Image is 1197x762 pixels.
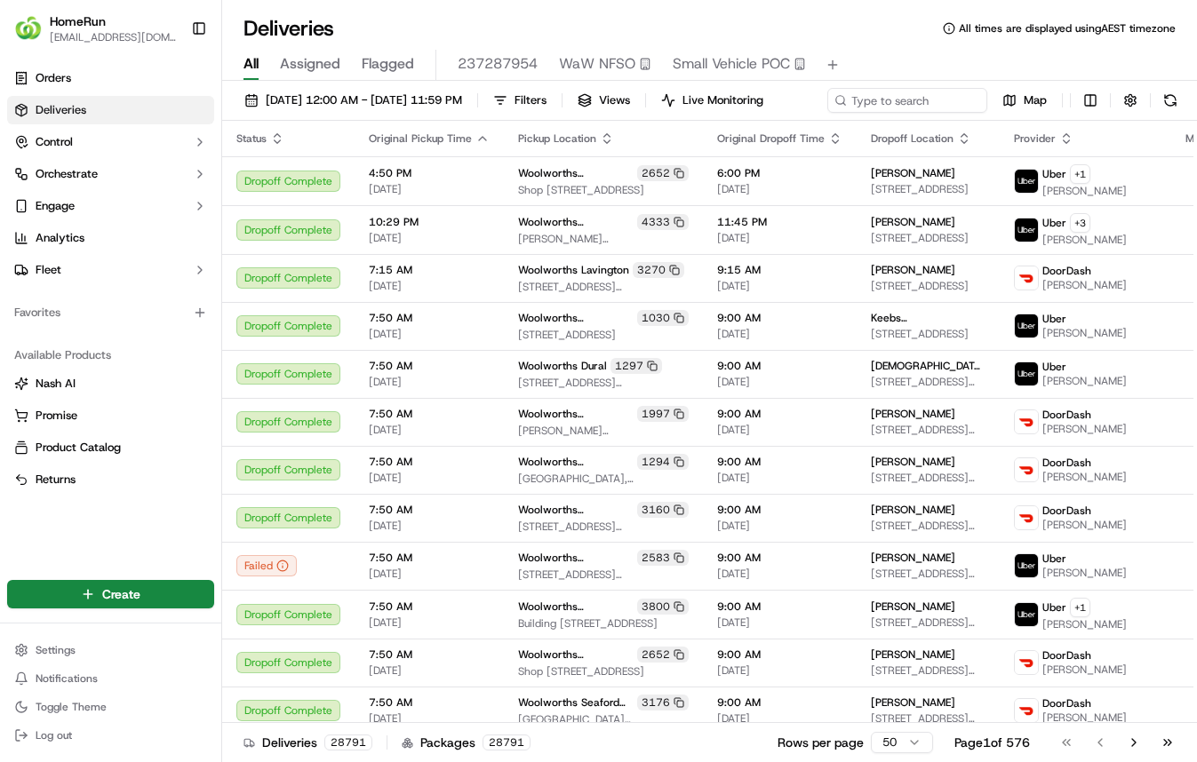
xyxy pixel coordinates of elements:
span: [STREET_ADDRESS] [871,327,986,341]
span: [STREET_ADDRESS][PERSON_NAME] [518,376,689,390]
span: [DATE] [369,711,490,726]
div: 2652 [637,165,689,181]
span: DoorDash [1042,504,1091,518]
span: Live Monitoring [682,92,763,108]
input: Type to search [827,88,987,113]
span: [STREET_ADDRESS][PERSON_NAME] [871,615,986,630]
span: Original Dropoff Time [717,131,825,146]
span: [DATE] [717,471,842,485]
a: Deliveries [7,96,214,124]
a: Promise [14,408,207,424]
img: doordash_logo_v2.png [1015,266,1038,290]
p: Rows per page [778,734,864,751]
span: Keebs [PERSON_NAME] [871,311,986,325]
span: Pickup Location [518,131,596,146]
span: [DATE] [717,519,842,533]
span: Woolworths [GEOGRAPHIC_DATA] [518,647,634,662]
img: uber-new-logo.jpeg [1015,603,1038,626]
div: Failed [236,555,297,576]
span: 9:00 AM [717,695,842,710]
div: Available Products [7,341,214,369]
span: Views [599,92,630,108]
span: Flagged [362,53,414,75]
span: [STREET_ADDRESS][PERSON_NAME][PERSON_NAME] [871,711,986,726]
span: [PERSON_NAME] [1042,184,1127,198]
button: +1 [1070,598,1090,617]
span: [STREET_ADDRESS] [871,279,986,293]
button: Orchestrate [7,160,214,188]
span: Woolworths Dural [518,359,607,373]
span: Uber [1042,552,1066,566]
button: Product Catalog [7,433,214,462]
span: Building [STREET_ADDRESS] [518,616,689,631]
span: [PERSON_NAME][GEOGRAPHIC_DATA][STREET_ADDRESS][PERSON_NAME][GEOGRAPHIC_DATA] [518,232,689,246]
span: [GEOGRAPHIC_DATA][STREET_ADDRESS][GEOGRAPHIC_DATA] [518,712,689,726]
span: Woolworths Wollongong [518,311,634,325]
div: Page 1 of 576 [954,734,1030,751]
span: 6:00 PM [717,166,842,180]
span: [PERSON_NAME] [871,263,955,277]
span: Nash AI [36,376,76,392]
span: Woolworths [GEOGRAPHIC_DATA] [518,503,634,517]
span: Assigned [280,53,340,75]
span: [DATE] [717,567,842,581]
div: 2652 [637,647,689,663]
span: [STREET_ADDRESS][PERSON_NAME] [518,520,689,534]
button: Notifications [7,666,214,691]
div: 3800 [637,599,689,615]
span: [EMAIL_ADDRESS][DOMAIN_NAME] [50,30,177,44]
span: 7:50 AM [369,407,490,421]
span: Orders [36,70,71,86]
span: [PERSON_NAME] [1042,470,1127,484]
span: [DATE] [717,711,842,726]
span: Settings [36,643,76,657]
span: Uber [1042,312,1066,326]
span: [PERSON_NAME] [871,647,955,662]
span: [DATE] [369,567,490,581]
button: Fleet [7,256,214,284]
span: Woolworths [PERSON_NAME] [518,407,634,421]
span: [DATE] 12:00 AM - [DATE] 11:59 PM [266,92,462,108]
span: Small Vehicle POC [673,53,790,75]
span: 9:00 AM [717,359,842,373]
span: [DATE] [717,182,842,196]
span: 9:00 AM [717,599,842,614]
span: [STREET_ADDRESS][PERSON_NAME][PERSON_NAME] [871,519,986,533]
span: 7:50 AM [369,311,490,325]
span: Create [102,585,140,603]
span: All times are displayed using AEST timezone [959,21,1176,36]
button: [DATE] 12:00 AM - [DATE] 11:59 PM [236,88,470,113]
div: 1997 [637,406,689,422]
span: 9:15 AM [717,263,842,277]
span: 7:50 AM [369,551,490,565]
span: [PERSON_NAME] [1042,566,1127,580]
span: 7:50 AM [369,359,490,373]
span: Uber [1042,600,1066,615]
span: [PERSON_NAME] [1042,233,1127,247]
span: [DATE] [369,327,490,341]
span: Shop [STREET_ADDRESS] [518,664,689,679]
span: [STREET_ADDRESS][PERSON_NAME] [871,471,986,485]
span: 7:50 AM [369,503,490,517]
div: 1030 [637,310,689,326]
span: Woolworths [GEOGRAPHIC_DATA] [518,166,634,180]
button: Toggle Theme [7,695,214,719]
span: DoorDash [1042,648,1091,663]
span: [DATE] [369,231,490,245]
span: DoorDash [1042,456,1091,470]
span: Analytics [36,230,84,246]
a: Analytics [7,224,214,252]
span: [PERSON_NAME] [871,599,955,614]
span: 9:00 AM [717,551,842,565]
img: doordash_logo_v2.png [1015,506,1038,529]
span: [PERSON_NAME] [1042,617,1127,631]
span: [DATE] [369,615,490,630]
span: [STREET_ADDRESS][PERSON_NAME] [871,663,986,678]
span: [DATE] [717,423,842,437]
button: Control [7,128,214,156]
span: [DATE] [369,182,490,196]
button: Returns [7,465,214,494]
span: HomeRun [50,12,106,30]
span: 10:29 PM [369,215,490,229]
span: 9:00 AM [717,407,842,421]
